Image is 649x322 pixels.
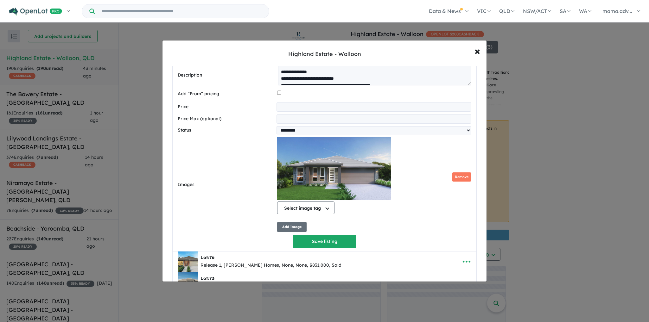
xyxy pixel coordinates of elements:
button: Select image tag [277,201,334,214]
button: Remove [452,172,471,182]
button: Save listing [293,235,356,248]
b: Lot: [200,276,214,281]
div: Highland Estate - Walloon [288,50,361,58]
img: Openlot PRO Logo White [9,8,62,15]
span: × [474,44,480,58]
label: Add "From" pricing [178,90,275,98]
img: Highland Estate - Walloon - Lot 29 [277,137,391,200]
span: 73 [209,276,214,281]
input: Try estate name, suburb, builder or developer [96,4,268,18]
div: Release 1, [PERSON_NAME] Homes, None, None, $831,000, Sold [200,262,341,269]
button: Add image [277,222,307,232]
img: Highland%20Estate%20-%20Walloon%20-%20Lot%2073___1754868214.jpg [178,272,198,293]
span: mama.adv... [602,8,632,14]
img: Highland%20Estate%20-%20Walloon%20-%20Lot%2076___1754867996.jpg [178,251,198,272]
label: Status [178,127,274,134]
b: Lot: [200,255,214,260]
span: 76 [209,255,214,260]
label: Price Max (optional) [178,115,274,123]
label: Price [178,103,274,111]
label: Images [178,181,275,189]
label: Description [178,71,276,79]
